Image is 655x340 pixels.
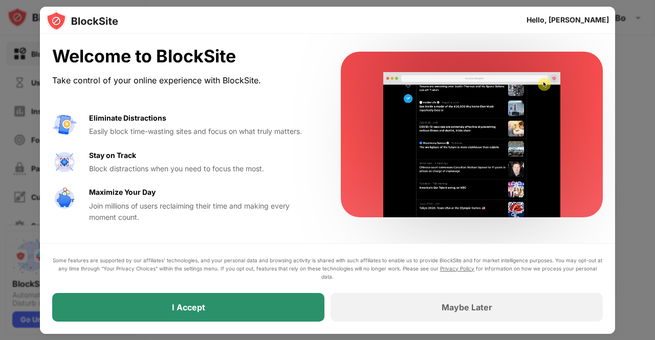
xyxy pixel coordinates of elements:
img: value-avoid-distractions.svg [52,112,77,137]
div: Eliminate Distractions [89,112,166,124]
div: Welcome to BlockSite [52,46,316,67]
div: Join millions of users reclaiming their time and making every moment count. [89,200,316,223]
a: Privacy Policy [440,265,474,271]
img: logo-blocksite.svg [46,11,118,31]
div: Maximize Your Day [89,187,156,198]
img: value-safe-time.svg [52,187,77,211]
div: Hello, [PERSON_NAME] [527,16,609,24]
div: I Accept [172,302,205,312]
div: Block distractions when you need to focus the most. [89,163,316,174]
img: value-focus.svg [52,150,77,174]
div: Take control of your online experience with BlockSite. [52,73,316,88]
div: Easily block time-wasting sites and focus on what truly matters. [89,126,316,137]
div: Some features are supported by our affiliates’ technologies, and your personal data and browsing ... [52,256,603,281]
div: Stay on Track [89,150,136,161]
div: Maybe Later [442,302,492,312]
